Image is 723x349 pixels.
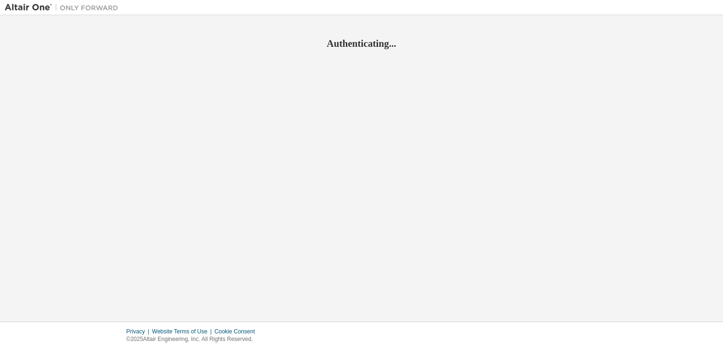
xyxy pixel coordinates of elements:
[126,328,152,335] div: Privacy
[126,335,261,343] p: © 2025 Altair Engineering, Inc. All Rights Reserved.
[5,37,718,50] h2: Authenticating...
[152,328,214,335] div: Website Terms of Use
[5,3,123,12] img: Altair One
[214,328,260,335] div: Cookie Consent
